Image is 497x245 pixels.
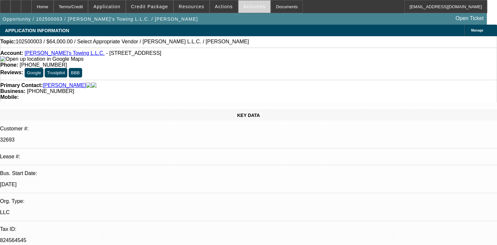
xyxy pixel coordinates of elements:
[126,0,173,13] button: Credit Package
[27,88,74,94] span: [PHONE_NUMBER]
[16,39,249,45] span: 102500003 / $64,000.00 / Select Appropriate Vendor / [PERSON_NAME] L.L.C. / [PERSON_NAME]
[238,0,271,13] button: Activities
[210,0,238,13] button: Actions
[86,82,91,88] img: facebook-icon.png
[131,4,168,9] span: Credit Package
[0,56,83,62] a: View Google Maps
[237,113,260,118] span: KEY DATA
[0,50,23,56] strong: Account:
[0,82,43,88] strong: Primary Contact:
[88,0,125,13] button: Application
[243,4,266,9] span: Activities
[25,68,43,78] button: Google
[0,62,18,68] strong: Phone:
[0,70,23,75] strong: Reviews:
[0,39,16,45] strong: Topic:
[5,28,69,33] span: APPLICATION INFORMATION
[0,94,19,100] strong: Mobile:
[471,29,483,32] span: Manage
[43,82,86,88] a: [PERSON_NAME]
[25,50,105,56] a: [PERSON_NAME]'s Towing L.L.C.
[179,4,204,9] span: Resources
[0,88,25,94] strong: Business:
[215,4,233,9] span: Actions
[0,56,83,62] img: Open up location in Google Maps
[3,16,198,22] span: Opportunity / 102500003 / [PERSON_NAME]'s Towing L.L.C. / [PERSON_NAME]
[93,4,120,9] span: Application
[453,13,486,24] a: Open Ticket
[174,0,209,13] button: Resources
[106,50,161,56] span: - [STREET_ADDRESS]
[91,82,97,88] img: linkedin-icon.png
[45,68,67,78] button: Trustpilot
[69,68,82,78] button: BBB
[20,62,67,68] span: [PHONE_NUMBER]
